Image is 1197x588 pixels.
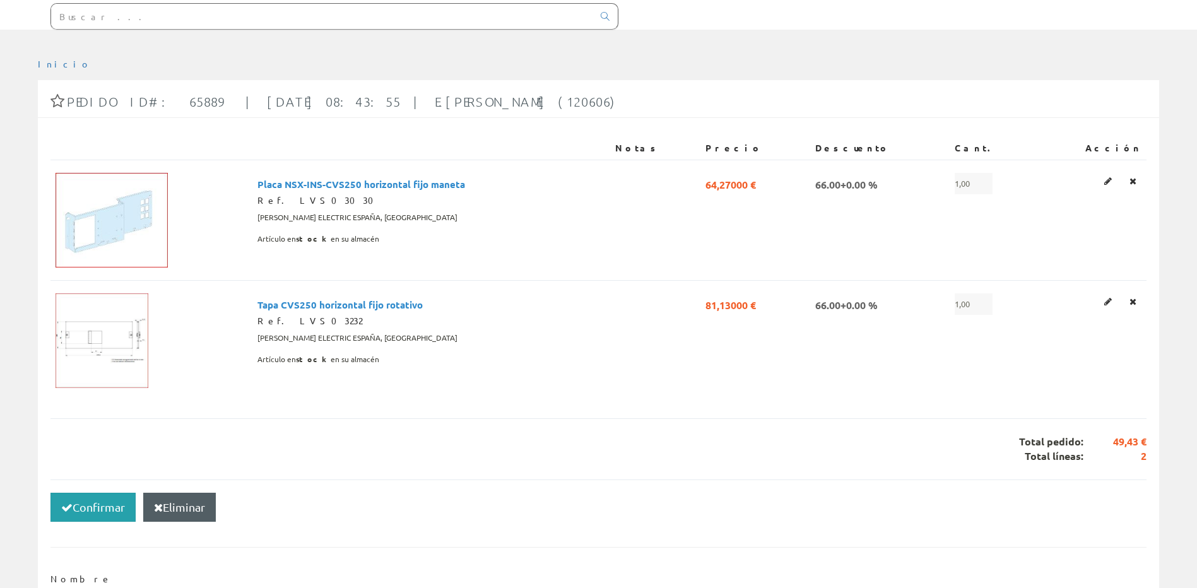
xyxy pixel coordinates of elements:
a: Editar [1100,293,1116,310]
a: Inicio [38,58,91,69]
th: Precio [700,137,810,160]
span: [PERSON_NAME] ELECTRIC ESPAÑA, [GEOGRAPHIC_DATA] [257,207,457,228]
a: Eliminar [1126,293,1140,310]
th: Notas [610,137,700,160]
a: Eliminar [1126,173,1140,189]
span: 1,00 [955,293,993,315]
span: 81,13000 € [705,293,756,315]
th: Descuento [810,137,949,160]
th: Cant. [950,137,1038,160]
div: Ref. LVS03232 [257,315,605,327]
span: Artículo en en su almacén [257,349,379,370]
th: Acción [1037,137,1147,160]
span: Pedido ID#: 65889 | [DATE] 08:43:55 | E.[PERSON_NAME] (120606) [67,94,620,109]
button: Confirmar [50,493,136,522]
b: stock [296,354,331,364]
b: stock [296,233,331,244]
input: Buscar ... [51,4,593,29]
span: 2 [1083,449,1147,464]
span: 49,43 € [1083,435,1147,449]
a: Editar [1100,173,1116,189]
img: Foto artículo Tapa CVS250 horizontal fijo rotativo (147.03947368421x150) [56,293,148,388]
div: Ref. LVS03030 [257,194,605,207]
button: Eliminar [143,493,216,522]
span: 64,27000 € [705,173,756,194]
span: [PERSON_NAME] ELECTRIC ESPAÑA, [GEOGRAPHIC_DATA] [257,327,457,349]
span: 66.00+0.00 % [815,293,878,315]
span: Artículo en en su almacén [257,228,379,250]
span: Placa NSX-INS-CVS250 horizontal fijo maneta [257,173,465,194]
label: Nombre [50,573,112,585]
span: Tapa CVS250 horizontal fijo rotativo [257,293,423,315]
div: Total pedido: Total líneas: [50,418,1147,479]
span: 1,00 [955,173,993,194]
img: Foto artículo Placa NSX-INS-CVS250 horizontal fijo maneta (178.46153846154x150) [56,173,168,268]
span: 66.00+0.00 % [815,173,878,194]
